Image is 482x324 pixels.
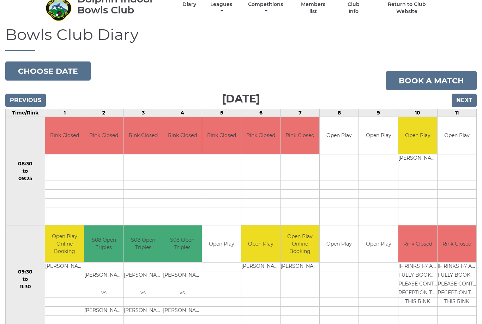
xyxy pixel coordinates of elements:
[163,271,202,280] td: [PERSON_NAME]
[124,307,163,316] td: [PERSON_NAME]
[342,1,365,15] a: Club Info
[398,109,437,117] td: 10
[438,289,476,298] td: RECEPTION TO BOOK
[438,117,476,154] td: Open Play
[5,26,477,51] h1: Bowls Club Diary
[124,289,163,298] td: vs
[281,117,319,154] td: Rink Closed
[377,1,437,15] a: Return to Club Website
[320,109,359,117] td: 8
[398,225,437,263] td: Rink Closed
[202,117,241,154] td: Rink Closed
[241,263,280,271] td: [PERSON_NAME]
[202,109,241,117] td: 5
[209,1,234,15] a: Leagues
[297,1,330,15] a: Members list
[163,109,202,117] td: 4
[438,263,476,271] td: IF RINKS 1-7 ARE
[398,154,437,163] td: [PERSON_NAME]
[45,225,84,263] td: Open Play Online Booking
[84,117,123,154] td: Rink Closed
[398,271,437,280] td: FULLY BOOKED
[45,263,84,271] td: [PERSON_NAME]
[84,307,123,316] td: [PERSON_NAME]
[124,225,163,263] td: S08 Open Triples
[163,307,202,316] td: [PERSON_NAME]
[45,117,84,154] td: Rink Closed
[182,1,196,8] a: Diary
[398,280,437,289] td: PLEASE CONTACT
[5,61,91,81] button: Choose date
[320,225,359,263] td: Open Play
[281,225,319,263] td: Open Play Online Booking
[359,225,398,263] td: Open Play
[5,94,46,107] input: Previous
[6,117,45,225] td: 08:30 to 09:25
[123,109,163,117] td: 3
[398,263,437,271] td: IF RINKS 1-7 ARE
[386,71,477,90] a: Book a match
[398,298,437,307] td: THIS RINK
[246,1,285,15] a: Competitions
[202,225,241,263] td: Open Play
[438,280,476,289] td: PLEASE CONTACT
[241,109,281,117] td: 6
[45,109,84,117] td: 1
[84,271,123,280] td: [PERSON_NAME]
[438,225,476,263] td: Rink Closed
[6,109,45,117] td: Time/Rink
[320,117,359,154] td: Open Play
[437,109,476,117] td: 11
[438,298,476,307] td: THIS RINK
[84,289,123,298] td: vs
[452,94,477,107] input: Next
[241,117,280,154] td: Rink Closed
[281,263,319,271] td: [PERSON_NAME]
[84,225,123,263] td: S08 Open Triples
[124,117,163,154] td: Rink Closed
[438,271,476,280] td: FULLY BOOKED
[359,117,398,154] td: Open Play
[163,225,202,263] td: S08 Open Triples
[398,289,437,298] td: RECEPTION TO BOOK
[281,109,320,117] td: 7
[163,289,202,298] td: vs
[241,225,280,263] td: Open Play
[124,271,163,280] td: [PERSON_NAME]
[84,109,123,117] td: 2
[398,117,437,154] td: Open Play
[163,117,202,154] td: Rink Closed
[359,109,398,117] td: 9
